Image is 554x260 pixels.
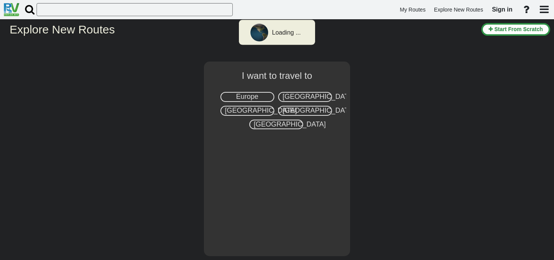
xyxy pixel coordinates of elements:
span: Start From Scratch [494,26,543,32]
div: [GEOGRAPHIC_DATA] [278,92,332,102]
div: [GEOGRAPHIC_DATA] [249,120,303,130]
span: [GEOGRAPHIC_DATA] [283,107,355,114]
div: Europe [220,92,274,102]
button: Start From Scratch [481,23,550,36]
span: Europe [236,93,258,100]
h2: Explore New Routes [10,23,476,36]
div: [GEOGRAPHIC_DATA] [220,106,274,116]
a: Sign in [489,2,516,18]
span: Explore New Routes [434,7,483,13]
div: [GEOGRAPHIC_DATA] [278,106,332,116]
span: [GEOGRAPHIC_DATA] [283,93,355,100]
a: My Routes [396,2,429,17]
img: RvPlanetLogo.png [4,3,19,16]
span: I want to travel to [242,70,312,81]
span: [GEOGRAPHIC_DATA] [254,120,326,128]
div: Loading ... [272,28,301,37]
span: My Routes [400,7,426,13]
a: Explore New Routes [431,2,487,17]
span: Sign in [492,6,512,13]
span: [GEOGRAPHIC_DATA] [225,107,297,114]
